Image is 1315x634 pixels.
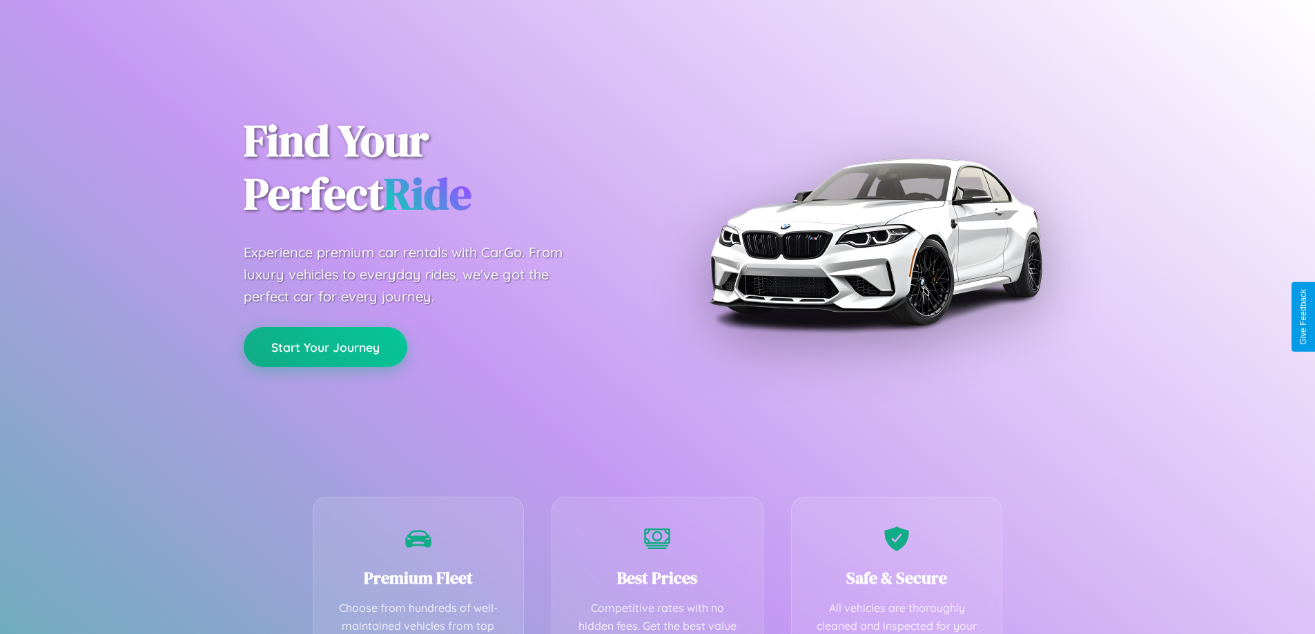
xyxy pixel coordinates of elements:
p: Experience premium car rentals with CarGo. From luxury vehicles to everyday rides, we've got the ... [244,241,589,308]
h1: Find Your Perfect [244,115,637,221]
h3: Premium Fleet [334,566,503,589]
button: Start Your Journey [244,327,407,367]
h3: Safe & Secure [812,566,982,589]
img: Premium BMW car rental vehicle [703,69,1048,414]
h3: Best Prices [573,566,742,589]
span: Ride [384,164,471,224]
div: Give Feedback [1298,289,1308,345]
